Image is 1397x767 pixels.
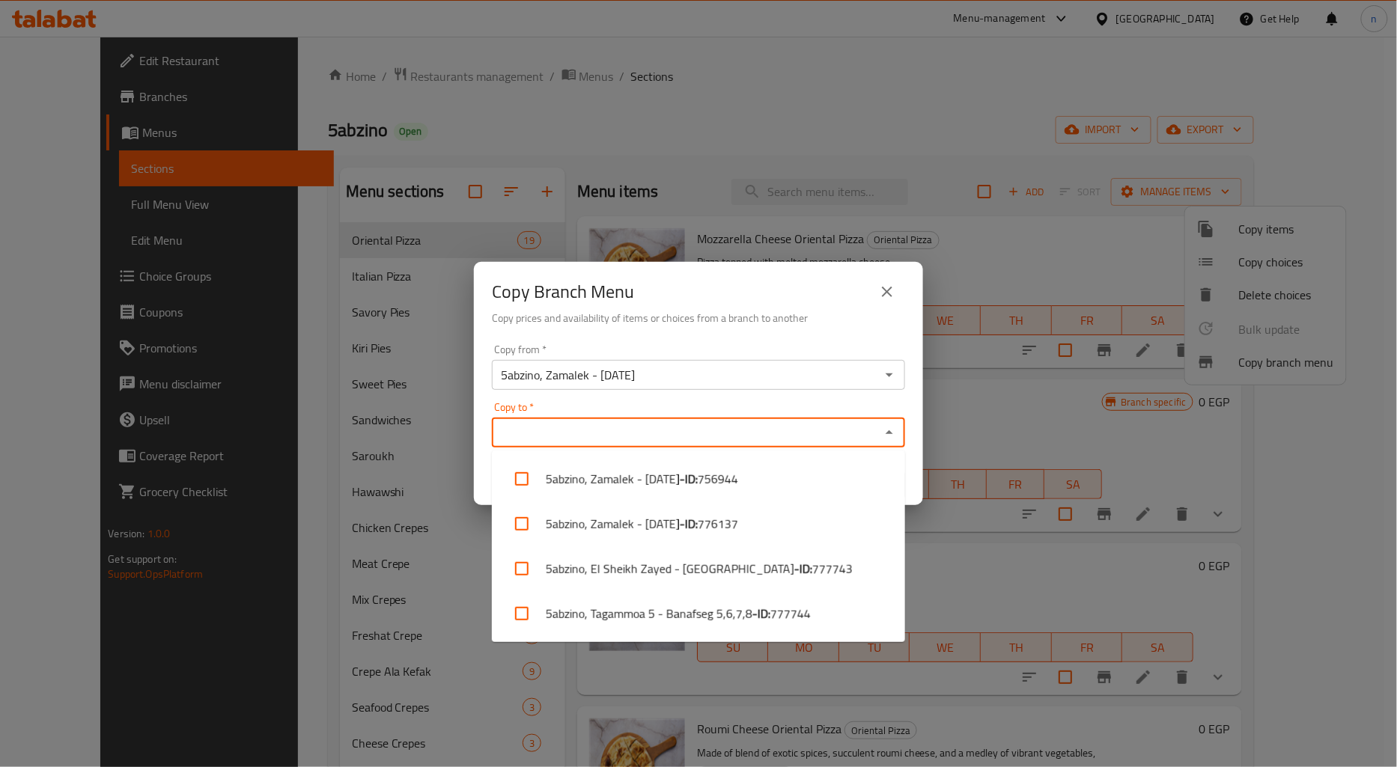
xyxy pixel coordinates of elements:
b: - ID: [752,605,770,623]
button: Close [879,422,900,443]
b: - ID: [680,470,698,488]
button: close [869,274,905,310]
li: 5abzino, Zamalek - [DATE] [492,501,905,546]
b: - ID: [680,515,698,533]
li: 5abzino, El Sheikh Zayed - [GEOGRAPHIC_DATA] [492,546,905,591]
span: 776137 [698,515,738,533]
span: 777744 [770,605,811,623]
span: 777743 [812,560,853,578]
li: 5abzino, Tagammoa 5 - Banafseg 5,6,7,8 [492,591,905,636]
h6: Copy prices and availability of items or choices from a branch to another [492,310,905,326]
b: - ID: [794,560,812,578]
h2: Copy Branch Menu [492,280,634,304]
li: 5abzino, Zamalek - [DATE] [492,456,905,501]
button: Open [879,364,900,385]
span: 756944 [698,470,738,488]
